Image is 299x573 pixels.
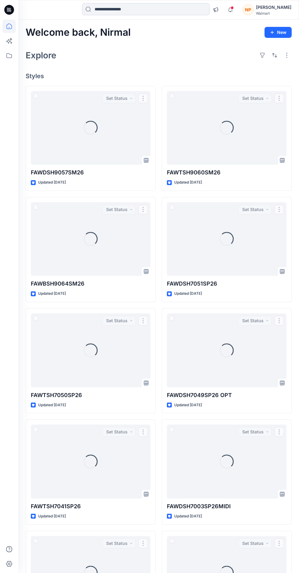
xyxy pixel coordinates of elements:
h2: Explore [26,50,56,60]
h2: Welcome back, Nirmal [26,27,131,38]
p: FAWDSH7051SP26 [167,279,286,288]
p: Updated [DATE] [174,179,202,186]
h4: Styles [26,72,292,80]
p: FAWDSH9057SM26 [31,168,150,177]
div: Walmart [256,11,291,16]
p: Updated [DATE] [38,513,66,520]
p: Updated [DATE] [174,402,202,408]
p: Updated [DATE] [38,179,66,186]
div: NP [243,4,254,15]
div: [PERSON_NAME] [256,4,291,11]
p: FAWTSH7050SP26 [31,391,150,400]
p: Updated [DATE] [38,290,66,297]
p: Updated [DATE] [38,402,66,408]
p: FAWDSH7049SP26 OPT [167,391,286,400]
p: Updated [DATE] [174,513,202,520]
p: FAWTSH7041SP26 [31,502,150,511]
p: FAWTSH9060SM26 [167,168,286,177]
p: Updated [DATE] [174,290,202,297]
button: New [265,27,292,38]
p: FAWDSH7003SP26MIDI [167,502,286,511]
p: FAWBSH9064SM26 [31,279,150,288]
